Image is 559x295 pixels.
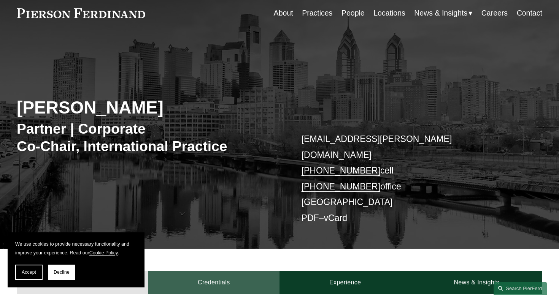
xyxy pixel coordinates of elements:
[15,265,43,280] button: Accept
[148,271,279,293] a: Credentials
[17,120,279,155] h3: Partner | Corporate Co-Chair, International Practice
[17,97,279,118] h2: [PERSON_NAME]
[517,6,542,21] a: Contact
[414,6,467,20] span: News & Insights
[274,6,293,21] a: About
[48,265,75,280] button: Decline
[494,282,547,295] a: Search this site
[411,271,542,293] a: News & Insights
[302,6,332,21] a: Practices
[324,213,347,223] a: vCard
[22,270,36,275] span: Accept
[341,6,365,21] a: People
[279,271,411,293] a: Experience
[8,232,145,287] section: Cookie banner
[302,134,452,160] a: [EMAIL_ADDRESS][PERSON_NAME][DOMAIN_NAME]
[481,6,508,21] a: Careers
[89,250,118,256] a: Cookie Policy
[302,131,521,226] p: cell office [GEOGRAPHIC_DATA] –
[54,270,70,275] span: Decline
[302,166,380,175] a: [PHONE_NUMBER]
[302,181,380,191] a: [PHONE_NUMBER]
[414,6,472,21] a: folder dropdown
[373,6,405,21] a: Locations
[302,213,319,223] a: PDF
[15,240,137,257] p: We use cookies to provide necessary functionality and improve your experience. Read our .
